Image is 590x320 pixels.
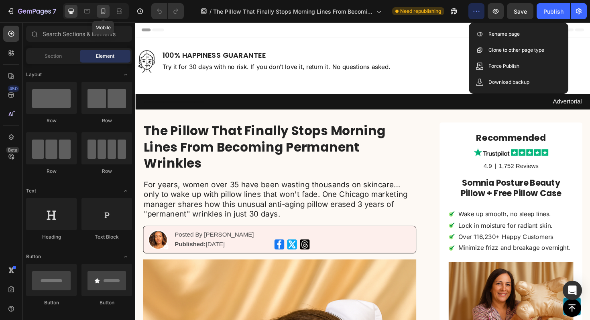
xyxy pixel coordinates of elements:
div: 450 [8,85,19,92]
span: Toggle open [119,250,132,263]
div: Row [26,117,77,124]
span: Toggle open [119,184,132,197]
div: Row [26,168,77,175]
h1: The Pillow That Finally Stops Morning Lines From Becoming Permanent Wrinkles [8,106,297,159]
span: Save [514,8,527,15]
span: Element [96,53,114,60]
p: 1,752 Reviews [385,148,427,156]
div: Open Intercom Messenger [563,281,582,300]
span: Text [26,187,36,194]
input: Search Sections & Elements [26,26,132,42]
span: Section [45,53,62,60]
strong: Published: [42,231,75,238]
div: Heading [26,233,77,241]
strong: somnia posture beauty pillow + free pillow case [345,164,451,188]
div: Text Block [81,233,132,241]
div: Publish [543,7,564,16]
p: Over 116,230+ Happy Customers [342,223,461,231]
img: gempages_574660077600900325-b5a4f18e-561a-4b9e-b59b-a0e49a0c980e.png [146,229,185,241]
span: The Pillow That Finally Stops Morning Lines From Becoming Permanent Wrinkles [213,7,373,16]
span: Button [26,253,41,260]
div: Undo/Redo [151,3,184,19]
iframe: Design area [135,22,590,320]
p: Advertorial [243,80,473,88]
p: Clone to other page type [488,46,544,54]
button: Publish [537,3,570,19]
span: Toggle open [119,68,132,81]
p: Posted By [PERSON_NAME] [DATE] [42,220,153,240]
p: 7 [53,6,56,16]
div: Row [81,168,132,175]
h2: Recommended [332,115,464,129]
span: Need republishing [400,8,441,15]
p: 4.9 [369,148,378,156]
span: Wake up smooth, no sleep lines. [342,199,440,207]
div: Row [81,117,132,124]
div: Button [81,299,132,306]
div: Button [26,299,77,306]
button: Save [507,3,533,19]
p: Minimize frizz and breakage overnight. [342,235,461,243]
p: Lock in moisture for radiant skin. [342,211,461,219]
button: 7 [3,3,60,19]
p: | [380,148,382,156]
p: For years, women over 35 have been wasting thousands on skincare… only to wake up with pillow lin... [9,166,297,208]
span: Layout [26,71,42,78]
span: / [210,7,212,16]
div: Beta [6,147,19,153]
p: Rename page [488,30,520,38]
p: Download backup [488,78,529,86]
p: Force Publish [488,62,519,70]
img: gempages_574660077600900325-58393234-f6d0-44a7-af17-b6ebe7b09081.webp [358,133,437,142]
img: gempages_574660077600900325-e1693a63-9c29-494e-b144-dddf6066aebd.webp [13,219,35,241]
